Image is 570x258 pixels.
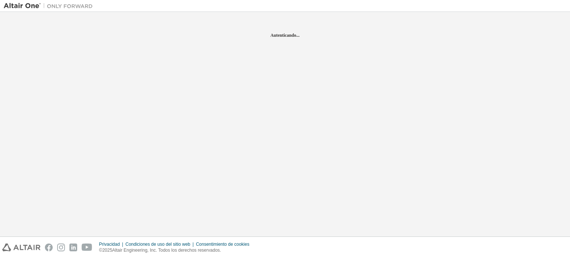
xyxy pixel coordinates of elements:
[196,242,249,247] font: Consentimiento de cookies
[112,248,221,253] font: Altair Engineering, Inc. Todos los derechos reservados.
[2,244,40,251] img: altair_logo.svg
[102,248,112,253] font: 2025
[82,244,92,251] img: youtube.svg
[57,244,65,251] img: instagram.svg
[4,2,96,10] img: Altair Uno
[271,33,299,38] font: Autenticando...
[69,244,77,251] img: linkedin.svg
[125,242,190,247] font: Condiciones de uso del sitio web
[99,242,120,247] font: Privacidad
[45,244,53,251] img: facebook.svg
[99,248,102,253] font: ©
